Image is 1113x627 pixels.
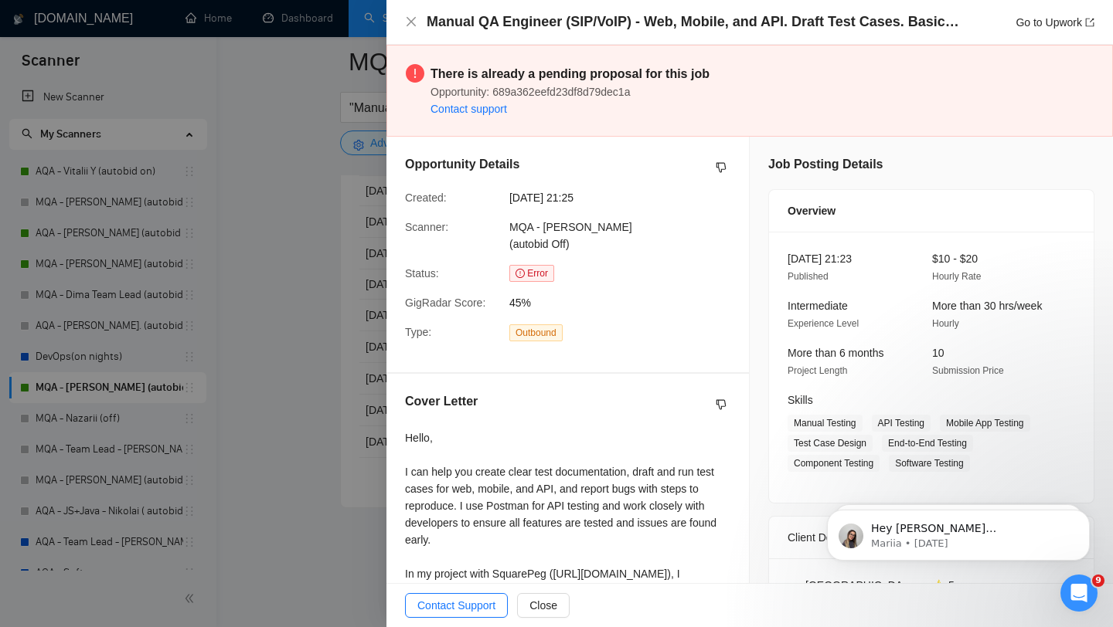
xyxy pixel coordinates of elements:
[932,318,959,329] span: Hourly
[516,269,525,278] span: exclamation-circle
[788,455,880,472] span: Component Testing
[788,415,863,432] span: Manual Testing
[788,202,836,219] span: Overview
[889,455,970,472] span: Software Testing
[788,435,873,452] span: Test Case Design
[716,161,727,174] span: dislike
[417,597,495,614] span: Contact Support
[405,191,447,204] span: Created:
[509,324,563,341] span: Outbound
[872,415,931,432] span: API Testing
[509,294,741,311] span: 45%
[1092,574,1104,587] span: 9
[405,15,417,28] span: close
[405,267,439,280] span: Status:
[932,347,945,359] span: 10
[788,318,859,329] span: Experience Level
[431,103,507,115] a: Contact support
[431,86,630,98] span: Opportunity: 689a362eefd23df8d79dec1a
[405,297,485,309] span: GigRadar Score:
[932,365,1004,376] span: Submission Price
[932,300,1042,312] span: More than 30 hrs/week
[405,15,417,29] button: Close
[405,593,508,618] button: Contact Support
[788,300,848,312] span: Intermediate
[509,189,741,206] span: [DATE] 21:25
[882,435,973,452] span: End-to-End Testing
[405,392,478,411] h5: Cover Letter
[406,64,424,83] span: exclamation-circle
[1060,574,1098,612] iframe: Intercom live chat
[1016,16,1094,29] a: Go to Upworkexport
[788,252,852,265] span: [DATE] 21:23
[716,398,727,411] span: dislike
[509,265,554,282] span: Error
[712,395,730,414] button: dislike
[932,271,981,282] span: Hourly Rate
[529,597,557,614] span: Close
[431,67,710,80] strong: There is already a pending proposal for this job
[788,271,829,282] span: Published
[788,394,813,406] span: Skills
[804,477,1113,585] iframe: Intercom notifications message
[509,221,632,250] span: MQA - [PERSON_NAME] (autobid Off)
[1085,18,1094,27] span: export
[788,347,884,359] span: More than 6 months
[405,326,431,338] span: Type:
[940,415,1030,432] span: Mobile App Testing
[788,517,1075,558] div: Client Details
[405,155,519,174] h5: Opportunity Details
[788,365,847,376] span: Project Length
[517,593,570,618] button: Close
[768,155,883,174] h5: Job Posting Details
[427,12,960,32] h4: Manual QA Engineer (SIP/VoIP) - Web, Mobile, and API. Draft Test Cases. Basic Automation.
[712,158,730,177] button: dislike
[932,252,978,265] span: $10 - $20
[405,221,448,233] span: Scanner:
